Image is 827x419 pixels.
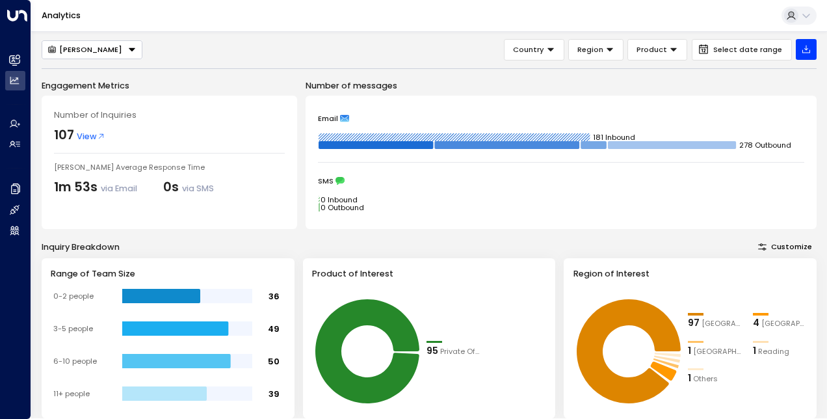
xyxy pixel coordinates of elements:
[53,388,90,399] tspan: 11+ people
[268,323,280,334] tspan: 49
[318,176,804,185] div: SMS
[713,46,782,54] span: Select date range
[427,344,438,358] div: 95
[688,372,742,386] div: 1Others
[504,39,564,61] button: Country
[42,241,120,253] div: Inquiry Breakdown
[688,316,700,331] div: 97
[739,140,791,150] tspan: 278 Outbound
[758,346,789,357] span: Reading
[306,79,817,92] p: Number of messages
[53,356,97,366] tspan: 6-10 people
[593,132,635,142] tspan: 181 Inbound
[318,114,338,123] span: Email
[702,318,742,329] span: London
[268,355,280,366] tspan: 50
[568,39,624,61] button: Region
[77,130,105,142] span: View
[753,344,756,358] div: 1
[42,79,297,92] p: Engagement Metrics
[42,40,142,59] div: Button group with a nested menu
[637,44,667,55] span: Product
[53,323,93,334] tspan: 3-5 people
[321,195,358,205] tspan: 0 Inbound
[693,346,742,357] span: Surrey
[753,344,807,358] div: 1Reading
[753,316,759,331] div: 4
[692,39,792,61] button: Select date range
[47,45,122,54] div: [PERSON_NAME]
[101,183,137,194] span: via Email
[163,178,214,197] div: 0s
[54,126,74,145] div: 107
[42,40,142,59] button: [PERSON_NAME]
[688,344,691,358] div: 1
[54,109,285,121] div: Number of Inquiries
[53,291,94,301] tspan: 0-2 people
[269,388,280,399] tspan: 39
[577,44,603,55] span: Region
[51,267,285,280] h3: Range of Team Size
[753,316,807,331] div: 4Cambridge
[754,239,817,254] button: Customize
[42,10,81,21] a: Analytics
[513,44,544,55] span: Country
[688,372,691,386] div: 1
[54,162,285,173] div: [PERSON_NAME] Average Response Time
[688,344,742,358] div: 1Surrey
[688,316,742,331] div: 97London
[54,178,137,197] div: 1m 53s
[182,183,214,194] span: via SMS
[321,202,364,213] tspan: 0 Outbound
[312,267,546,280] h3: Product of Interest
[627,39,687,61] button: Product
[573,267,807,280] h3: Region of Interest
[269,290,280,301] tspan: 36
[761,318,807,329] span: Cambridge
[440,346,481,357] span: Private Office
[693,373,718,385] span: Others
[427,344,481,358] div: 95Private Office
